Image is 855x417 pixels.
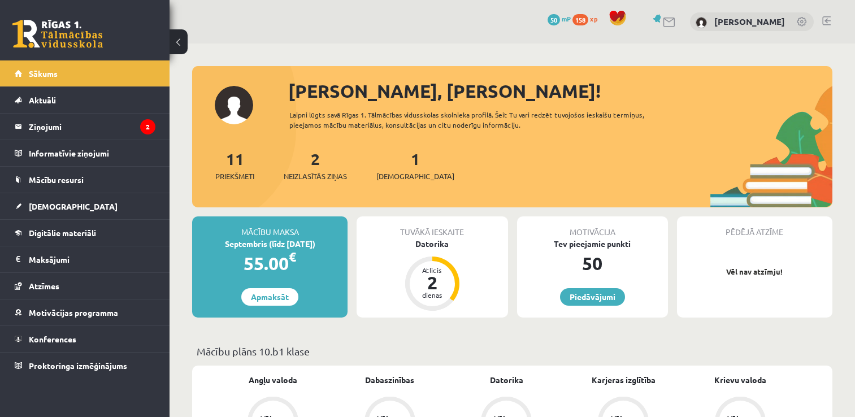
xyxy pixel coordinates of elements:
[562,14,571,23] span: mP
[288,77,832,105] div: [PERSON_NAME], [PERSON_NAME]!
[241,288,298,306] a: Apmaksāt
[15,220,155,246] a: Digitālie materiāli
[415,267,449,273] div: Atlicis
[29,68,58,79] span: Sākums
[357,238,507,312] a: Datorika Atlicis 2 dienas
[15,299,155,325] a: Motivācijas programma
[15,87,155,113] a: Aktuāli
[284,171,347,182] span: Neizlasītās ziņas
[29,95,56,105] span: Aktuāli
[548,14,571,23] a: 50 mP
[15,246,155,272] a: Maksājumi
[376,149,454,182] a: 1[DEMOGRAPHIC_DATA]
[677,216,832,238] div: Pēdējā atzīme
[376,171,454,182] span: [DEMOGRAPHIC_DATA]
[415,292,449,298] div: dienas
[415,273,449,292] div: 2
[590,14,597,23] span: xp
[197,344,828,359] p: Mācību plāns 10.b1 klase
[29,246,155,272] legend: Maksājumi
[29,307,118,318] span: Motivācijas programma
[15,114,155,140] a: Ziņojumi2
[15,167,155,193] a: Mācību resursi
[29,281,59,291] span: Atzīmes
[29,228,96,238] span: Digitālie materiāli
[15,193,155,219] a: [DEMOGRAPHIC_DATA]
[490,374,523,386] a: Datorika
[192,216,348,238] div: Mācību maksa
[29,201,118,211] span: [DEMOGRAPHIC_DATA]
[29,140,155,166] legend: Informatīvie ziņojumi
[289,249,296,265] span: €
[15,353,155,379] a: Proktoringa izmēģinājums
[15,60,155,86] a: Sākums
[29,175,84,185] span: Mācību resursi
[140,119,155,134] i: 2
[357,216,507,238] div: Tuvākā ieskaite
[289,110,674,130] div: Laipni lūgts savā Rīgas 1. Tālmācības vidusskolas skolnieka profilā. Šeit Tu vari redzēt tuvojošo...
[714,16,785,27] a: [PERSON_NAME]
[192,250,348,277] div: 55.00
[592,374,656,386] a: Karjeras izglītība
[517,250,668,277] div: 50
[249,374,297,386] a: Angļu valoda
[215,149,254,182] a: 11Priekšmeti
[560,288,625,306] a: Piedāvājumi
[683,266,827,277] p: Vēl nav atzīmju!
[15,140,155,166] a: Informatīvie ziņojumi
[696,17,707,28] img: Andris Anžans
[15,273,155,299] a: Atzīmes
[12,20,103,48] a: Rīgas 1. Tālmācības vidusskola
[29,334,76,344] span: Konferences
[572,14,588,25] span: 158
[15,326,155,352] a: Konferences
[517,238,668,250] div: Tev pieejamie punkti
[548,14,560,25] span: 50
[517,216,668,238] div: Motivācija
[572,14,603,23] a: 158 xp
[29,360,127,371] span: Proktoringa izmēģinājums
[365,374,414,386] a: Dabaszinības
[357,238,507,250] div: Datorika
[284,149,347,182] a: 2Neizlasītās ziņas
[29,114,155,140] legend: Ziņojumi
[714,374,766,386] a: Krievu valoda
[215,171,254,182] span: Priekšmeti
[192,238,348,250] div: Septembris (līdz [DATE])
